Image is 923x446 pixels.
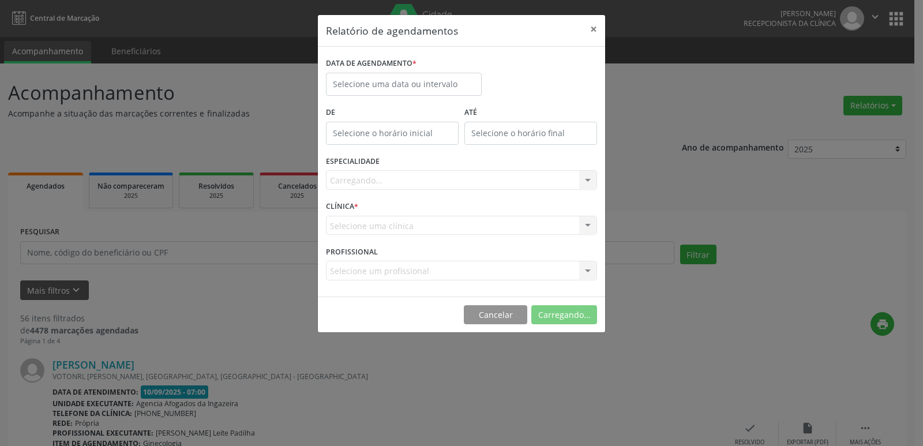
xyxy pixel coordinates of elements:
[326,23,458,38] h5: Relatório de agendamentos
[464,104,597,122] label: ATÉ
[531,305,597,325] button: Carregando...
[326,122,459,145] input: Selecione o horário inicial
[464,122,597,145] input: Selecione o horário final
[582,15,605,43] button: Close
[326,55,417,73] label: DATA DE AGENDAMENTO
[326,198,358,216] label: CLÍNICA
[326,153,380,171] label: ESPECIALIDADE
[326,104,459,122] label: De
[464,305,527,325] button: Cancelar
[326,73,482,96] input: Selecione uma data ou intervalo
[326,243,378,261] label: PROFISSIONAL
